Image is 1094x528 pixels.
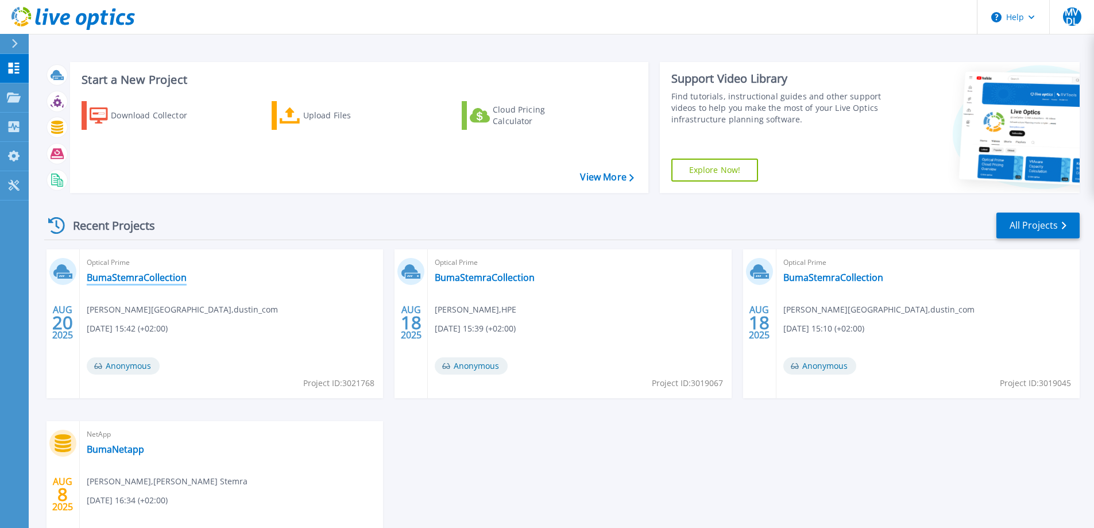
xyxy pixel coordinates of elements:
span: [DATE] 16:34 (+02:00) [87,494,168,507]
span: [PERSON_NAME][GEOGRAPHIC_DATA] , dustin_com [87,303,278,316]
a: Cloud Pricing Calculator [462,101,590,130]
span: Project ID: 3021768 [303,377,374,390]
div: Support Video Library [671,71,886,86]
a: View More [580,172,633,183]
span: 18 [401,318,422,327]
span: Anonymous [435,357,508,375]
a: BumaNetapp [87,444,144,455]
div: Recent Projects [44,211,171,240]
span: MVDL [1063,7,1081,26]
span: [DATE] 15:39 (+02:00) [435,322,516,335]
div: AUG 2025 [400,302,422,344]
span: [DATE] 15:42 (+02:00) [87,322,168,335]
a: Explore Now! [671,159,759,182]
h3: Start a New Project [82,74,633,86]
div: Cloud Pricing Calculator [493,104,585,127]
span: [PERSON_NAME] , HPE [435,303,516,316]
span: 18 [749,318,770,327]
a: Upload Files [272,101,400,130]
span: Anonymous [783,357,856,375]
a: BumaStemraCollection [783,272,883,283]
span: Optical Prime [435,256,724,269]
span: [PERSON_NAME] , [PERSON_NAME] Stemra [87,475,248,488]
div: Upload Files [303,104,395,127]
div: AUG 2025 [52,473,74,515]
span: Optical Prime [87,256,376,269]
span: Anonymous [87,357,160,375]
div: AUG 2025 [52,302,74,344]
span: Optical Prime [783,256,1073,269]
a: All Projects [996,213,1080,238]
span: [DATE] 15:10 (+02:00) [783,322,864,335]
div: Download Collector [111,104,203,127]
span: Project ID: 3019045 [1000,377,1071,390]
div: Find tutorials, instructional guides and other support videos to help you make the most of your L... [671,91,886,125]
a: BumaStemraCollection [87,272,187,283]
span: [PERSON_NAME][GEOGRAPHIC_DATA] , dustin_com [783,303,975,316]
span: Project ID: 3019067 [652,377,723,390]
span: NetApp [87,428,376,441]
span: 20 [52,318,73,327]
a: Download Collector [82,101,210,130]
span: 8 [57,490,68,499]
a: BumaStemraCollection [435,272,535,283]
div: AUG 2025 [748,302,770,344]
